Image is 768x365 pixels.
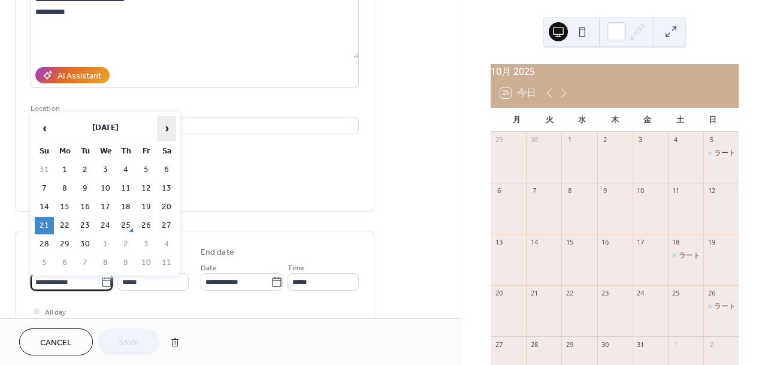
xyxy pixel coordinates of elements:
[565,289,574,298] div: 22
[703,148,739,158] div: ラート
[494,237,503,246] div: 13
[35,67,110,83] button: AI Assistant
[157,161,176,179] td: 6
[55,198,74,216] td: 15
[116,143,135,160] th: Th
[157,236,176,253] td: 4
[494,135,503,144] div: 29
[494,289,503,298] div: 20
[55,254,74,272] td: 6
[55,116,156,141] th: [DATE]
[668,251,703,261] div: ラート
[96,198,115,216] td: 17
[157,217,176,234] td: 27
[96,143,115,160] th: We
[672,340,681,349] div: 1
[137,254,156,272] td: 10
[137,198,156,216] td: 19
[565,340,574,349] div: 29
[672,289,681,298] div: 25
[636,289,645,298] div: 24
[75,180,95,197] td: 9
[75,254,95,272] td: 7
[137,180,156,197] td: 12
[55,217,74,234] td: 22
[96,236,115,253] td: 1
[137,161,156,179] td: 5
[116,236,135,253] td: 2
[703,301,739,312] div: ラート
[672,135,681,144] div: 4
[75,217,95,234] td: 23
[530,186,539,195] div: 7
[598,108,631,132] div: 木
[714,148,736,158] div: ラート
[40,337,72,349] span: Cancel
[35,180,54,197] td: 7
[137,236,156,253] td: 3
[714,301,736,312] div: ラート
[75,161,95,179] td: 2
[96,180,115,197] td: 10
[707,135,716,144] div: 5
[157,254,176,272] td: 11
[75,143,95,160] th: Tu
[530,289,539,298] div: 21
[55,236,74,253] td: 29
[288,262,304,274] span: Time
[116,217,135,234] td: 25
[55,161,74,179] td: 1
[75,198,95,216] td: 16
[116,161,135,179] td: 4
[601,186,610,195] div: 9
[45,306,66,319] span: All day
[157,198,176,216] td: 20
[533,108,566,132] div: 火
[31,102,356,115] div: Location
[35,254,54,272] td: 5
[96,161,115,179] td: 3
[636,186,645,195] div: 10
[58,70,101,83] div: AI Assistant
[530,237,539,246] div: 14
[601,289,610,298] div: 23
[636,135,645,144] div: 3
[201,262,217,274] span: Date
[530,135,539,144] div: 30
[116,180,135,197] td: 11
[491,64,739,79] div: 10月 2025
[116,198,135,216] td: 18
[707,237,716,246] div: 19
[55,143,74,160] th: Mo
[565,135,574,144] div: 1
[75,236,95,253] td: 30
[664,108,697,132] div: 土
[601,237,610,246] div: 16
[35,116,53,140] span: ‹
[601,135,610,144] div: 2
[35,161,54,179] td: 31
[35,217,54,234] td: 21
[707,289,716,298] div: 26
[707,340,716,349] div: 2
[201,246,234,259] div: End date
[158,116,176,140] span: ›
[35,143,54,160] th: Su
[707,186,716,195] div: 12
[137,143,156,160] th: Fr
[35,198,54,216] td: 14
[679,251,700,261] div: ラート
[157,143,176,160] th: Sa
[96,217,115,234] td: 24
[696,108,729,132] div: 日
[565,237,574,246] div: 15
[672,237,681,246] div: 18
[19,328,93,355] button: Cancel
[55,180,74,197] td: 8
[566,108,598,132] div: 水
[500,108,533,132] div: 月
[636,237,645,246] div: 17
[631,108,664,132] div: 金
[496,85,540,101] button: 25今日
